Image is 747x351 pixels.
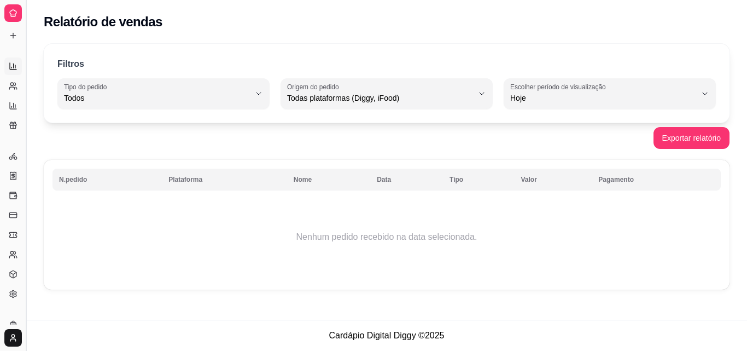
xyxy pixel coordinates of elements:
th: N.pedido [52,169,162,191]
th: Nome [287,169,370,191]
p: Filtros [57,57,84,71]
span: Todas plataformas (Diggy, iFood) [287,93,473,103]
label: Origem do pedido [287,82,342,91]
th: Valor [515,169,592,191]
button: Escolher período de visualizaçãoHoje [504,78,716,109]
span: Hoje [510,93,696,103]
label: Escolher período de visualização [510,82,609,91]
button: Origem do pedidoTodas plataformas (Diggy, iFood) [281,78,493,109]
th: Data [370,169,443,191]
h2: Relatório de vendas [44,13,162,31]
footer: Cardápio Digital Diggy © 2025 [26,320,747,351]
th: Pagamento [592,169,721,191]
label: Tipo do pedido [64,82,110,91]
th: Tipo [443,169,514,191]
span: Todos [64,93,250,103]
th: Plataforma [162,169,287,191]
button: Tipo do pedidoTodos [57,78,270,109]
button: Exportar relatório [653,127,730,149]
td: Nenhum pedido recebido na data selecionada. [52,193,721,281]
